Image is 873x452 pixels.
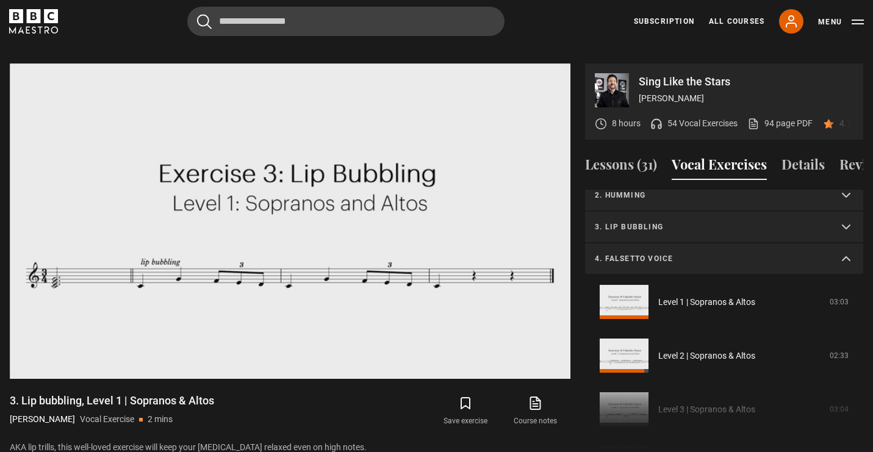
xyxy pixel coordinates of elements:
svg: BBC Maestro [9,9,58,34]
button: Save exercise [431,393,500,429]
p: 3. Lip bubbling [595,221,824,232]
p: 54 Vocal Exercises [667,117,738,130]
a: All Courses [709,16,764,27]
p: [PERSON_NAME] [639,92,853,105]
button: Lessons (31) [585,154,657,180]
p: 4. Falsetto voice [595,253,824,264]
a: Level 2 | Sopranos & Altos [658,350,755,362]
p: 2. Humming [595,190,824,201]
summary: 4. Falsetto voice [585,243,863,275]
video-js: Video Player [10,63,570,379]
button: Details [781,154,825,180]
a: Subscription [634,16,694,27]
p: 2 mins [148,413,173,426]
p: Vocal Exercise [80,413,134,426]
a: 94 page PDF [747,117,813,130]
p: 8 hours [612,117,641,130]
p: Sing Like the Stars [639,76,853,87]
a: Course notes [501,393,570,429]
button: Vocal Exercises [672,154,767,180]
input: Search [187,7,505,36]
button: Toggle navigation [818,16,864,28]
summary: 3. Lip bubbling [585,212,863,243]
a: Level 1 | Sopranos & Altos [658,296,755,309]
button: Submit the search query [197,14,212,29]
summary: 2. Humming [585,180,863,212]
h1: 3. Lip bubbling, Level 1 | Sopranos & Altos [10,393,214,408]
p: [PERSON_NAME] [10,413,75,426]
